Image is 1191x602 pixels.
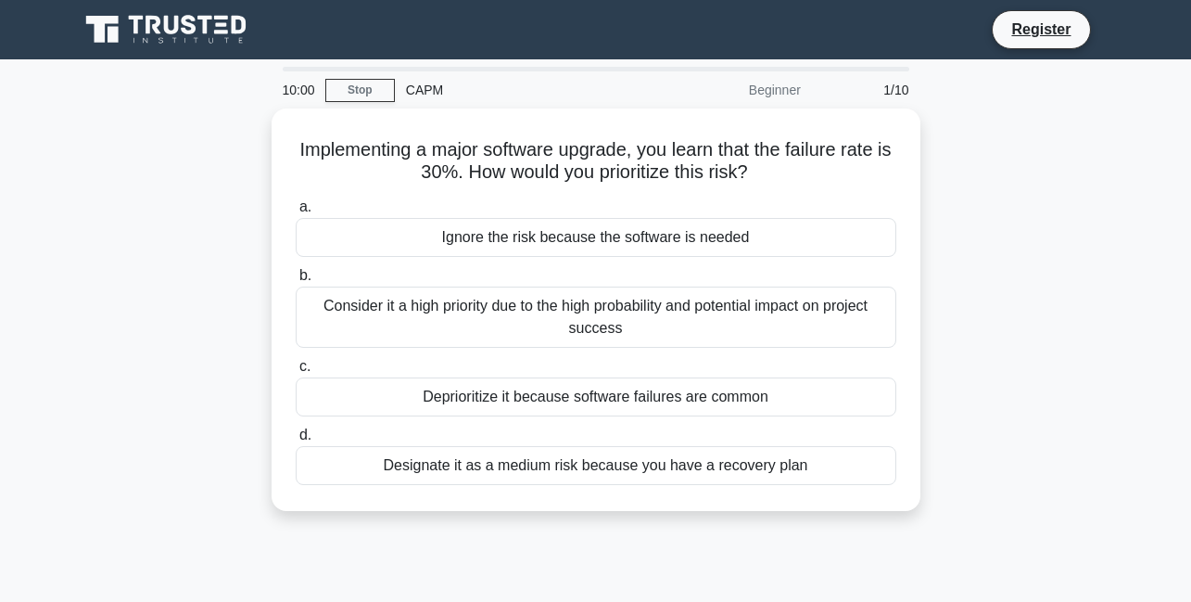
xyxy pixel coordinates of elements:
[296,378,896,416] div: Deprioritize it because software failures are common
[296,287,896,348] div: Consider it a high priority due to the high probability and potential impact on project success
[812,71,920,109] div: 1/10
[1000,18,1082,41] a: Register
[296,446,896,485] div: Designate it as a medium risk because you have a recovery plan
[296,218,896,257] div: Ignore the risk because the software is needed
[299,267,311,283] span: b.
[299,358,310,374] span: c.
[299,427,311,442] span: d.
[650,71,812,109] div: Beginner
[299,199,311,214] span: a.
[272,71,325,109] div: 10:00
[395,71,650,109] div: CAPM
[325,79,395,102] a: Stop
[294,138,898,185] h5: Implementing a major software upgrade, you learn that the failure rate is 30%. How would you prio...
